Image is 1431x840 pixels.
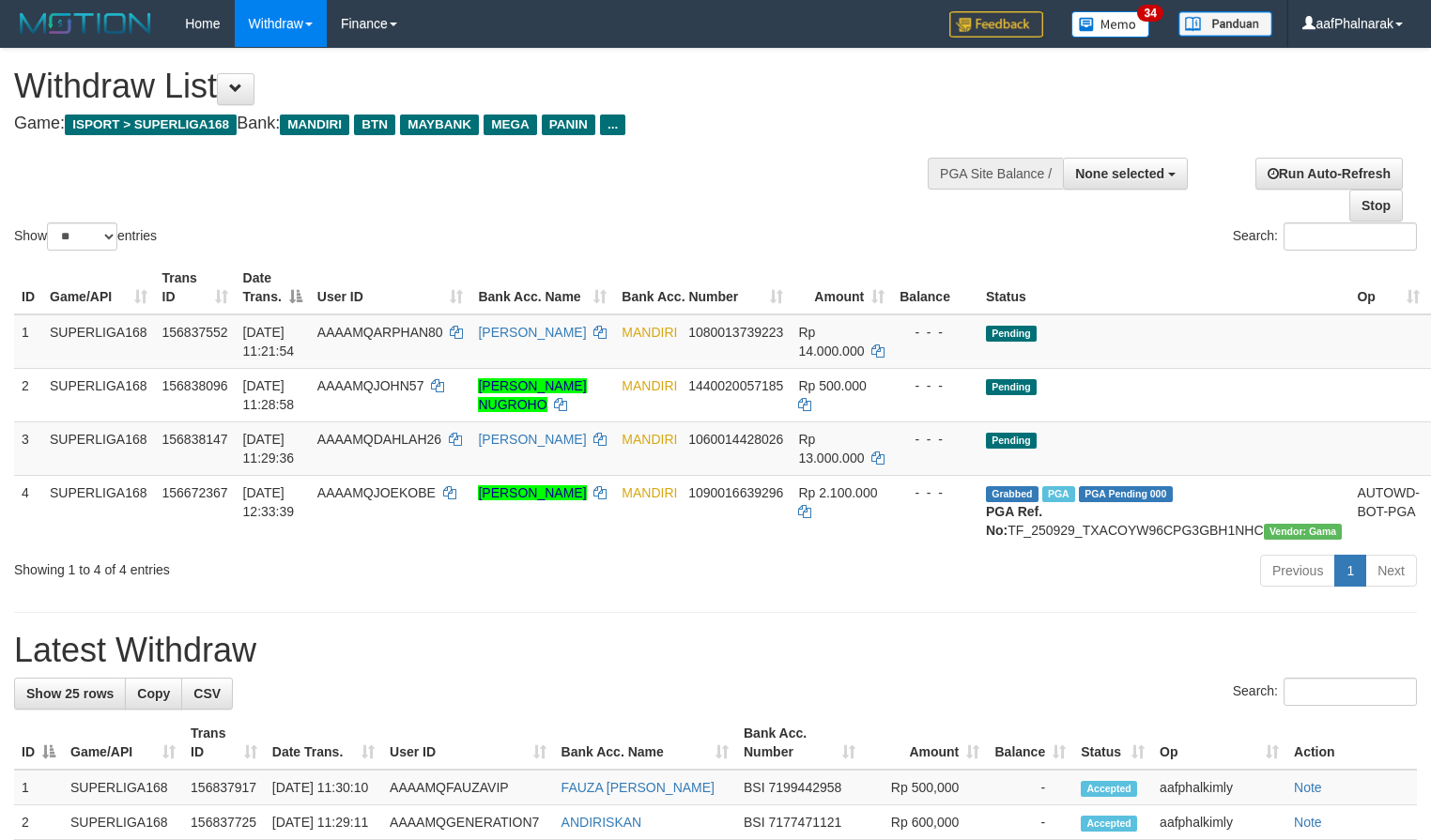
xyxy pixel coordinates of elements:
td: TF_250929_TXACOYW96CPG3GBH1NHC [978,475,1349,547]
th: Balance [892,261,978,314]
span: MANDIRI [622,378,677,393]
td: - [987,770,1073,805]
div: PGA Site Balance / [928,158,1063,190]
img: MOTION_logo.png [14,9,157,38]
th: Status: activate to sort column ascending [1073,716,1152,770]
div: Showing 1 to 4 of 4 entries [14,553,582,579]
span: 156837552 [162,325,228,340]
span: BSI [744,780,765,795]
label: Search: [1233,678,1417,706]
span: Copy 7199442958 to clipboard [768,780,841,795]
span: ISPORT > SUPERLIGA168 [65,115,237,135]
a: [PERSON_NAME] [478,432,586,447]
span: Copy 1440020057185 to clipboard [688,378,783,393]
span: ... [600,115,625,135]
select: Showentries [47,222,117,251]
td: 156837725 [183,805,265,840]
div: - - - [900,323,971,342]
span: MAYBANK [400,115,479,135]
th: Bank Acc. Name: activate to sort column ascending [470,261,614,314]
span: 156838096 [162,378,228,393]
span: Grabbed [986,486,1039,502]
span: MANDIRI [622,485,677,500]
td: 4 [14,475,42,547]
a: ANDIRISKAN [562,815,642,830]
td: AUTOWD-BOT-PGA [1349,475,1427,547]
td: Rp 500,000 [863,770,987,805]
span: Pending [986,379,1037,395]
th: Bank Acc. Number: activate to sort column ascending [614,261,791,314]
a: Note [1294,780,1322,795]
span: Copy 1080013739223 to clipboard [688,325,783,340]
a: Next [1365,555,1417,587]
span: MANDIRI [622,325,677,340]
th: User ID: activate to sort column ascending [310,261,471,314]
span: Rp 13.000.000 [798,432,864,466]
a: [PERSON_NAME] [478,485,586,500]
span: 34 [1137,5,1162,22]
a: [PERSON_NAME] NUGROHO [478,378,586,412]
span: AAAAMQARPHAN80 [317,325,443,340]
th: Action [1286,716,1417,770]
th: User ID: activate to sort column ascending [382,716,554,770]
span: 156838147 [162,432,228,447]
h4: Game: Bank: [14,115,935,133]
a: Note [1294,815,1322,830]
th: Op: activate to sort column ascending [1349,261,1427,314]
td: SUPERLIGA168 [42,314,155,369]
button: None selected [1063,158,1188,190]
label: Search: [1233,222,1417,251]
td: - [987,805,1073,840]
td: [DATE] 11:29:11 [265,805,382,840]
td: 1 [14,314,42,369]
span: Copy 7177471121 to clipboard [768,815,841,830]
th: Bank Acc. Name: activate to sort column ascending [554,716,736,770]
a: Copy [125,678,182,710]
th: ID [14,261,42,314]
td: Rp 600,000 [863,805,987,840]
td: 156837917 [183,770,265,805]
span: [DATE] 11:28:58 [243,378,295,412]
span: Pending [986,433,1037,449]
span: Rp 2.100.000 [798,485,877,500]
th: Date Trans.: activate to sort column ascending [265,716,382,770]
td: SUPERLIGA168 [42,475,155,547]
th: Balance: activate to sort column ascending [987,716,1073,770]
th: Amount: activate to sort column ascending [863,716,987,770]
span: [DATE] 11:29:36 [243,432,295,466]
span: MANDIRI [280,115,349,135]
span: Rp 500.000 [798,378,866,393]
span: PGA Pending [1079,486,1173,502]
th: Date Trans.: activate to sort column descending [236,261,310,314]
td: SUPERLIGA168 [42,421,155,475]
th: Amount: activate to sort column ascending [791,261,892,314]
th: Game/API: activate to sort column ascending [42,261,155,314]
a: Show 25 rows [14,678,126,710]
div: - - - [900,483,971,502]
a: CSV [181,678,233,710]
td: aafphalkimly [1152,805,1286,840]
th: Trans ID: activate to sort column ascending [183,716,265,770]
span: MANDIRI [622,432,677,447]
span: Accepted [1081,816,1137,832]
span: PANIN [542,115,595,135]
input: Search: [1284,222,1417,251]
div: - - - [900,430,971,449]
a: [PERSON_NAME] [478,325,586,340]
span: Copy [137,686,170,701]
span: 156672367 [162,485,228,500]
td: [DATE] 11:30:10 [265,770,382,805]
th: Op: activate to sort column ascending [1152,716,1286,770]
td: 2 [14,368,42,421]
span: None selected [1075,166,1164,181]
span: Accepted [1081,781,1137,797]
img: panduan.png [1178,11,1272,37]
a: 1 [1334,555,1366,587]
span: Vendor URL: https://trx31.1velocity.biz [1264,524,1343,540]
span: CSV [193,686,221,701]
td: SUPERLIGA168 [63,770,183,805]
b: PGA Ref. No: [986,504,1042,538]
span: BSI [744,815,765,830]
th: Game/API: activate to sort column ascending [63,716,183,770]
td: AAAAMQFAUZAVIP [382,770,554,805]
